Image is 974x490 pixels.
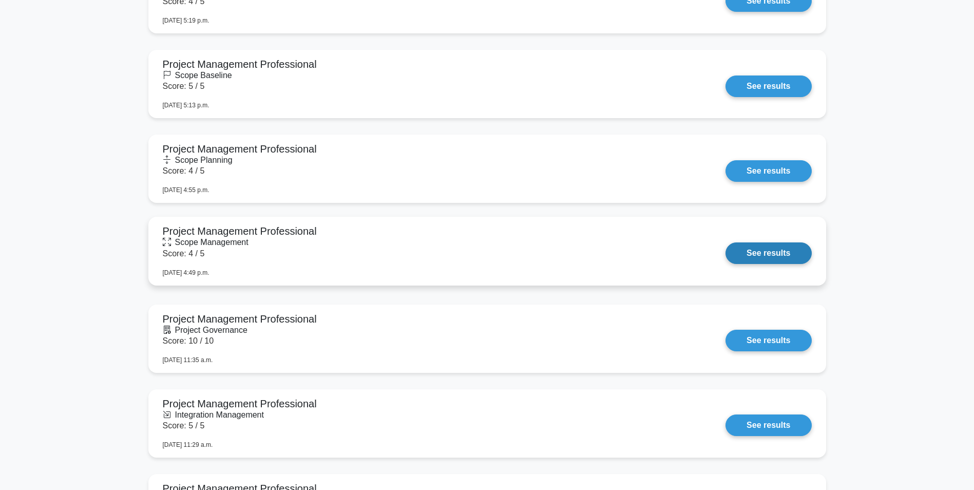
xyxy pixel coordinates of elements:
a: See results [725,76,811,97]
a: See results [725,330,811,351]
a: See results [725,414,811,436]
a: See results [725,242,811,264]
a: See results [725,160,811,182]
